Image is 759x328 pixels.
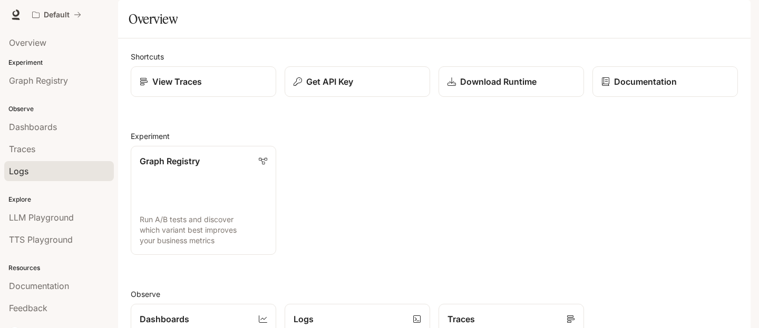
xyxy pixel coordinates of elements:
[129,8,178,29] h1: Overview
[131,289,738,300] h2: Observe
[140,155,200,167] p: Graph Registry
[285,66,430,97] button: Get API Key
[131,131,738,142] h2: Experiment
[460,75,537,88] p: Download Runtime
[614,75,677,88] p: Documentation
[306,75,353,88] p: Get API Key
[27,4,86,25] button: All workspaces
[140,214,267,246] p: Run A/B tests and discover which variant best improves your business metrics
[140,313,189,325] p: Dashboards
[294,313,314,325] p: Logs
[592,66,738,97] a: Documentation
[44,11,70,19] p: Default
[131,146,276,255] a: Graph RegistryRun A/B tests and discover which variant best improves your business metrics
[131,66,276,97] a: View Traces
[447,313,475,325] p: Traces
[131,51,738,62] h2: Shortcuts
[152,75,202,88] p: View Traces
[439,66,584,97] a: Download Runtime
